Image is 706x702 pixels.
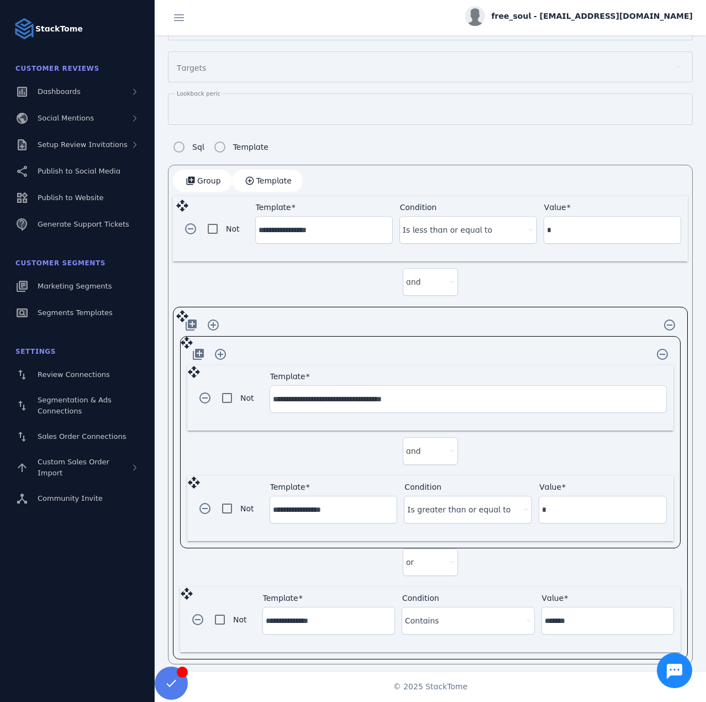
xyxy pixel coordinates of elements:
[38,432,126,441] span: Sales Order Connections
[393,681,468,693] span: © 2025 StackTome
[259,223,389,237] input: Template
[7,363,148,387] a: Review Connections
[190,140,204,154] label: Sql
[7,389,148,422] a: Segmentation & Ads Connections
[273,392,663,406] input: Template
[7,212,148,237] a: Generate Support Tickets
[402,594,439,603] mat-label: Condition
[539,483,561,491] mat-label: Value
[38,494,103,502] span: Community Invite
[406,556,414,569] span: or
[38,458,109,477] span: Custom Sales Order Import
[400,203,437,212] mat-label: Condition
[404,483,441,491] mat-label: Condition
[38,193,103,202] span: Publish to Website
[266,614,392,627] input: Template
[168,51,693,93] mat-form-field: Segment targets
[38,87,81,96] span: Dashboards
[492,11,693,22] span: free_soul - [EMAIL_ADDRESS][DOMAIN_NAME]
[542,594,564,603] mat-label: Value
[38,396,112,415] span: Segmentation & Ads Connections
[465,6,693,26] button: free_soul - [EMAIL_ADDRESS][DOMAIN_NAME]
[177,64,206,72] mat-label: Targets
[7,159,148,184] a: Publish to Social Media
[544,203,566,212] mat-label: Value
[13,18,35,40] img: Logo image
[406,275,421,289] span: and
[256,203,291,212] mat-label: Template
[407,503,510,516] span: Is greater than or equal to
[38,114,94,122] span: Social Mentions
[238,391,254,405] label: Not
[173,170,232,192] button: Group
[38,140,128,149] span: Setup Review Invitations
[403,223,493,237] span: Is less than or equal to
[38,167,120,175] span: Publish to Social Media
[38,308,113,317] span: Segments Templates
[256,177,292,185] span: Template
[35,23,83,35] strong: StackTome
[7,274,148,298] a: Marketing Segments
[7,186,148,210] a: Publish to Website
[270,483,305,491] mat-label: Template
[273,503,394,516] input: Template
[7,425,148,449] a: Sales Order Connections
[232,170,303,192] button: Template
[224,222,240,235] label: Not
[263,594,298,603] mat-label: Template
[38,370,110,379] span: Review Connections
[15,259,106,267] span: Customer Segments
[7,486,148,511] a: Community Invite
[238,502,254,515] label: Not
[465,6,485,26] img: profile.jpg
[15,348,56,355] span: Settings
[177,90,225,97] mat-label: Lookback period
[231,613,247,626] label: Not
[38,282,112,290] span: Marketing Segments
[38,220,129,228] span: Generate Support Tickets
[7,301,148,325] a: Segments Templates
[406,444,421,458] span: and
[168,136,268,158] mat-radio-group: Segment config type
[197,177,221,185] span: Group
[270,372,305,381] mat-label: Template
[231,140,268,154] label: Template
[15,65,99,72] span: Customer Reviews
[405,614,439,627] span: Contains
